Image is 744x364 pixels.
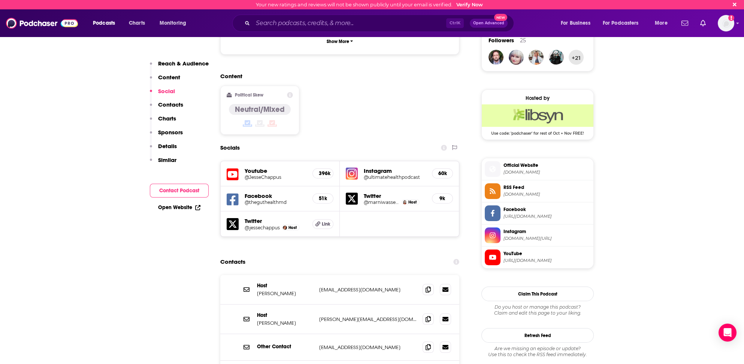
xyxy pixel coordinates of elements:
a: YouTube[URL][DOMAIN_NAME] [485,250,590,265]
p: [PERSON_NAME] [257,320,313,326]
button: open menu [154,17,196,29]
p: Charts [158,115,176,122]
button: +21 [569,50,584,65]
span: New [494,14,508,21]
svg: Email not verified [728,15,734,21]
span: Facebook [503,206,590,213]
img: Jesse Chappus [283,226,287,230]
p: Host [257,312,313,318]
button: Reach & Audience [150,60,209,74]
img: User Profile [718,15,734,31]
span: Charts [129,18,145,28]
div: 25 [520,37,526,44]
h2: Socials [220,141,240,155]
a: @ultimatehealthpodcast [364,174,426,180]
button: Sponsors [150,129,183,143]
button: Contacts [150,101,183,115]
a: Libsyn Deal: Use code: 'podchaser' for rest of Oct + Nov FREE! [482,104,593,135]
h5: 9k [438,195,447,202]
p: Sponsors [158,129,183,136]
h5: Instagram [364,167,426,174]
a: Instagram[DOMAIN_NAME][URL] [485,227,590,243]
button: Details [150,143,177,156]
a: Open Website [158,204,200,211]
button: Show More [227,34,453,48]
p: [EMAIL_ADDRESS][DOMAIN_NAME] [319,287,417,293]
button: Contact Podcast [150,184,209,198]
span: Open Advanced [473,21,504,25]
span: Official Website [503,162,590,169]
button: Content [150,74,180,88]
button: Show profile menu [718,15,734,31]
h5: Youtube [245,167,306,174]
h5: @theguthealthmd [245,199,306,205]
h5: Facebook [245,192,306,199]
img: Marni Wasserman [403,200,407,204]
span: More [655,18,668,28]
button: Claim This Podcast [481,287,594,301]
button: Open AdvancedNew [470,19,508,28]
a: Show notifications dropdown [697,17,709,30]
a: @JesseChappus [245,174,306,180]
p: Host [257,282,313,289]
button: Refresh Feed [481,328,594,343]
img: Libsyn Deal: Use code: 'podchaser' for rest of Oct + Nov FREE! [482,104,593,127]
span: Monitoring [160,18,186,28]
span: https://www.youtube.com/@JesseChappus [503,258,590,263]
span: RSS Feed [503,184,590,191]
div: Hosted by [482,95,593,101]
h4: Neutral/Mixed [235,105,285,114]
a: @marniwasserman [364,199,400,205]
img: OvertheCounterPodcast [529,50,544,65]
button: Charts [150,115,176,129]
div: Search podcasts, credits, & more... [239,15,521,32]
img: Podchaser - Follow, Share and Rate Podcasts [6,16,78,30]
p: [PERSON_NAME] [257,290,313,297]
h5: 60k [438,170,447,177]
a: Official Website[DOMAIN_NAME] [485,161,590,177]
span: For Business [561,18,590,28]
img: foxykimmy831 [509,50,524,65]
p: [PERSON_NAME][EMAIL_ADDRESS][DOMAIN_NAME] [319,316,417,322]
h5: 396k [319,170,327,177]
span: Host [408,200,417,205]
span: Host [288,225,297,230]
button: Social [150,88,175,101]
span: instagram.com/ultimatehealthpodcast [503,236,590,241]
span: Podcasts [93,18,115,28]
button: open menu [598,17,650,29]
a: Charts [124,17,149,29]
span: Do you host or manage this podcast? [481,304,594,310]
a: PodcastPartnershipPDX [489,50,503,65]
span: Ctrl K [446,18,464,28]
span: Instagram [503,228,590,235]
div: Are we missing an episode or update? Use this to check the RSS feed immediately. [481,346,594,358]
img: mosalah001 [549,50,564,65]
h2: Content [220,73,453,80]
span: Logged in as BretAita [718,15,734,31]
p: Reach & Audience [158,60,209,67]
h2: Political Skew [235,92,263,98]
span: ultimatehealthpodcast.com [503,169,590,175]
button: open menu [88,17,125,29]
a: Show notifications dropdown [678,17,691,30]
button: Similar [150,156,176,170]
p: Similar [158,156,176,163]
a: Link [312,219,333,229]
button: open menu [650,17,677,29]
h5: Twitter [364,192,426,199]
a: @jessechappus [245,225,280,230]
span: https://www.facebook.com/theguthealthmd [503,214,590,219]
span: Followers [489,37,514,44]
a: RSS Feed[DOMAIN_NAME] [485,183,590,199]
span: Link [322,221,330,227]
p: Contacts [158,101,183,108]
p: Content [158,74,180,81]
